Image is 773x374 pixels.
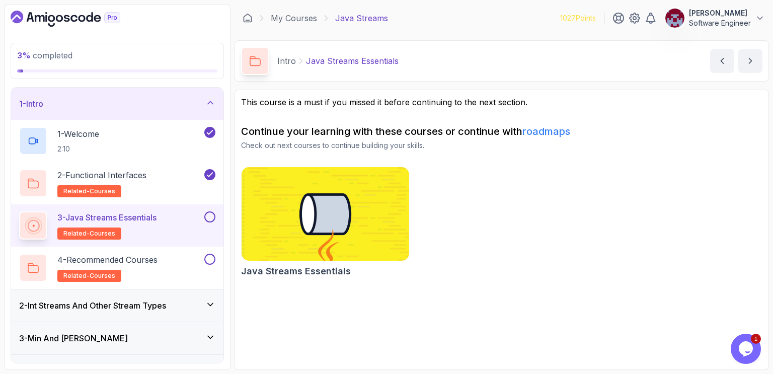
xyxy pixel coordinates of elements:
img: Java Streams Essentials card [242,167,409,261]
button: previous content [710,49,734,73]
h3: 2 - Int Streams And Other Stream Types [19,300,166,312]
p: 4 - Recommended Courses [57,254,158,266]
h3: 3 - Min And [PERSON_NAME] [19,332,128,344]
span: related-courses [63,187,115,195]
button: 1-Welcome2:10 [19,127,215,155]
span: 3 % [17,50,31,60]
h3: 1 - Intro [19,98,43,110]
button: 2-Int Streams And Other Stream Types [11,289,223,322]
p: Intro [277,55,296,67]
p: 2 - Functional Interfaces [57,169,146,181]
a: Dashboard [11,11,143,27]
button: next content [738,49,762,73]
button: 1-Intro [11,88,223,120]
span: completed [17,50,72,60]
button: 2-Functional Interfacesrelated-courses [19,169,215,197]
a: Java Streams Essentials cardJava Streams Essentials [241,167,410,278]
p: [PERSON_NAME] [689,8,751,18]
p: Software Engineer [689,18,751,28]
p: Check out next courses to continue building your skills. [241,140,762,151]
p: 1 - Welcome [57,128,99,140]
p: 3 - Java Streams Essentials [57,211,157,223]
a: roadmaps [522,125,570,137]
span: related-courses [63,272,115,280]
iframe: chat widget [731,334,763,364]
p: 1027 Points [560,13,596,23]
p: Java Streams Essentials [306,55,399,67]
button: 3-Java Streams Essentialsrelated-courses [19,211,215,240]
h2: Continue your learning with these courses or continue with [241,124,762,138]
img: user profile image [665,9,684,28]
p: Java Streams [335,12,388,24]
button: 3-Min And [PERSON_NAME] [11,322,223,354]
button: 4-Recommended Coursesrelated-courses [19,254,215,282]
h2: Java Streams Essentials [241,264,351,278]
p: This course is a must if you missed it before continuing to the next section. [241,96,762,108]
button: user profile image[PERSON_NAME]Software Engineer [665,8,765,28]
span: related-courses [63,230,115,238]
p: 2:10 [57,144,99,154]
a: My Courses [271,12,317,24]
a: Dashboard [243,13,253,23]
